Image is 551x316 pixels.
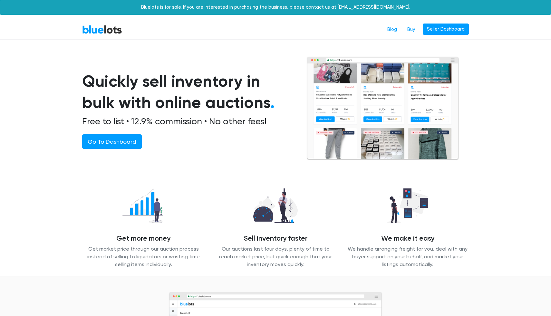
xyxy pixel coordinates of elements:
[82,71,291,113] h1: Quickly sell inventory in bulk with online auctions
[214,245,337,268] p: Our auctions last four days, plenty of time to reach market price, but quick enough that your inv...
[402,24,420,36] a: Buy
[248,185,303,227] img: sell_faster-bd2504629311caa3513348c509a54ef7601065d855a39eafb26c6393f8aa8a46.png
[382,185,433,227] img: we_manage-77d26b14627abc54d025a00e9d5ddefd645ea4957b3cc0d2b85b0966dac19dae.png
[214,235,337,243] h4: Sell inventory faster
[82,116,291,127] h2: Free to list • 12.9% commission • No other fees!
[270,93,275,112] span: .
[382,24,402,36] a: Blog
[82,134,142,149] a: Go To Dashboard
[82,235,205,243] h4: Get more money
[82,25,122,34] a: BlueLots
[117,185,170,227] img: recover_more-49f15717009a7689fa30a53869d6e2571c06f7df1acb54a68b0676dd95821868.png
[423,24,469,35] a: Seller Dashboard
[306,56,459,160] img: browserlots-effe8949e13f0ae0d7b59c7c387d2f9fb811154c3999f57e71a08a1b8b46c466.png
[346,245,469,268] p: We handle arranging freight for you, deal with any buyer support on your behalf, and market your ...
[82,245,205,268] p: Get market price through our auction process instead of selling to liquidators or wasting time se...
[346,235,469,243] h4: We make it easy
